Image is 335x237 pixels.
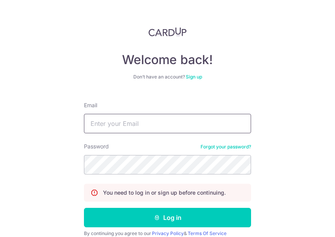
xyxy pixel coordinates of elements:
[84,208,251,227] button: Log in
[188,230,227,236] a: Terms Of Service
[201,144,251,150] a: Forgot your password?
[84,114,251,133] input: Enter your Email
[84,74,251,80] div: Don’t have an account?
[148,27,187,37] img: CardUp Logo
[84,52,251,68] h4: Welcome back!
[84,101,97,109] label: Email
[152,230,184,236] a: Privacy Policy
[84,143,109,150] label: Password
[186,74,202,80] a: Sign up
[84,230,251,237] div: By continuing you agree to our &
[103,189,226,197] p: You need to log in or sign up before continuing.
